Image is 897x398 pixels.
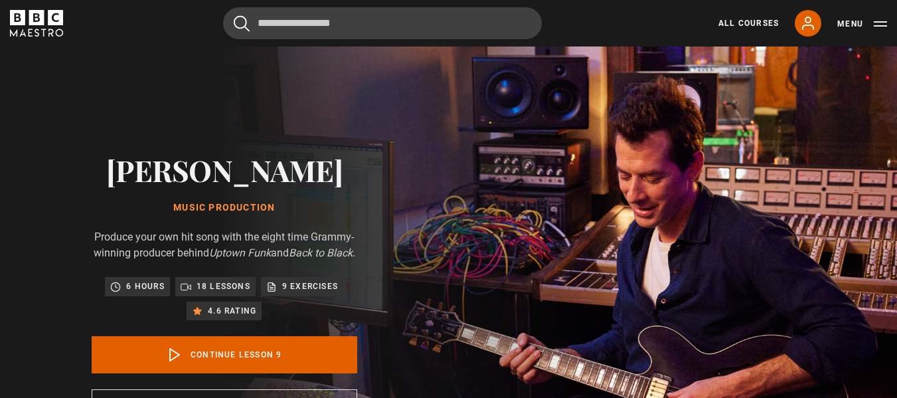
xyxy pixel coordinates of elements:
[208,304,256,318] p: 4.6 rating
[209,247,271,259] i: Uptown Funk
[92,229,357,261] p: Produce your own hit song with the eight time Grammy-winning producer behind and .
[234,15,250,32] button: Submit the search query
[282,280,338,293] p: 9 exercises
[718,17,779,29] a: All Courses
[92,203,357,213] h1: Music Production
[126,280,164,293] p: 6 hours
[223,7,542,39] input: Search
[10,10,63,37] svg: BBC Maestro
[92,336,357,373] a: Continue lesson 9
[837,17,887,31] button: Toggle navigation
[289,247,353,259] i: Back to Black
[197,280,250,293] p: 18 lessons
[92,153,357,187] h2: [PERSON_NAME]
